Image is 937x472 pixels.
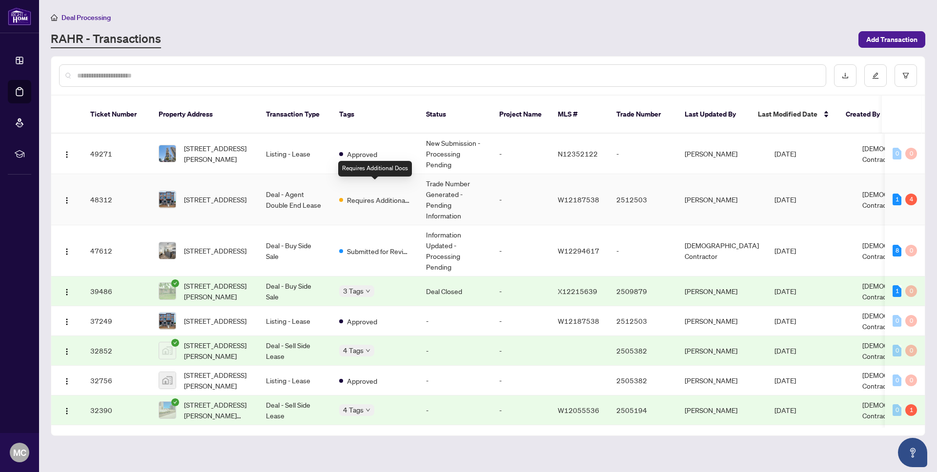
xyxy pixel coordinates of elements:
span: [STREET_ADDRESS][PERSON_NAME] [184,370,250,391]
img: Logo [63,151,71,158]
span: [DATE] [774,316,796,325]
img: thumbnail-img [159,313,176,329]
td: - [418,366,491,395]
span: [STREET_ADDRESS] [184,245,246,256]
th: Created By [838,96,896,134]
span: W12294617 [558,246,599,255]
td: 2512503 [609,174,677,225]
span: W12187538 [558,316,599,325]
td: 2509879 [609,276,677,306]
div: 1 [893,194,901,205]
img: thumbnail-img [159,145,176,162]
span: check-circle [171,279,179,287]
img: thumbnail-img [159,342,176,359]
span: [STREET_ADDRESS] [184,315,246,326]
div: 8 [893,245,901,256]
td: 32390 [82,395,151,425]
td: 2512503 [609,306,677,336]
div: 1 [893,285,901,297]
th: Ticket Number [82,96,151,134]
div: 0 [905,245,917,256]
div: 0 [905,374,917,386]
img: thumbnail-img [159,372,176,389]
td: New Submission - Processing Pending [418,134,491,174]
button: Logo [59,283,75,299]
button: Add Transaction [858,31,925,48]
td: Deal - Buy Side Sale [258,276,331,306]
img: Logo [63,348,71,355]
span: [DATE] [774,246,796,255]
td: [DEMOGRAPHIC_DATA] Contractor [677,225,767,276]
span: Last Modified Date [758,109,817,119]
span: [DEMOGRAPHIC_DATA] Contractor [862,190,937,209]
span: [STREET_ADDRESS] [184,194,246,205]
div: 0 [905,345,917,356]
div: 1 [905,404,917,416]
span: home [51,14,58,21]
td: 39486 [82,276,151,306]
td: 2505382 [609,336,677,366]
button: Logo [59,313,75,329]
td: 2505382 [609,366,677,395]
img: Logo [63,197,71,204]
div: 0 [893,374,901,386]
div: 0 [905,315,917,327]
span: [DEMOGRAPHIC_DATA] Contractor [862,341,937,360]
span: [DATE] [774,149,796,158]
td: - [491,306,550,336]
td: - [491,366,550,395]
td: 47612 [82,225,151,276]
img: Logo [63,318,71,326]
img: Logo [63,377,71,385]
td: 48312 [82,174,151,225]
div: 0 [905,148,917,159]
button: Logo [59,146,75,161]
button: download [834,64,856,87]
td: [PERSON_NAME] [677,395,767,425]
span: [DATE] [774,406,796,414]
td: - [491,225,550,276]
span: [DATE] [774,376,796,385]
div: 4 [905,194,917,205]
img: Logo [63,288,71,296]
td: Deal - Sell Side Lease [258,336,331,366]
td: Deal - Buy Side Sale [258,225,331,276]
div: Requires Additional Docs [338,161,412,177]
span: check-circle [171,339,179,347]
td: [PERSON_NAME] [677,174,767,225]
td: Deal - Sell Side Lease [258,395,331,425]
td: Deal - Agent Double End Lease [258,174,331,225]
button: Logo [59,402,75,418]
span: Submitted for Review [347,246,410,256]
td: - [491,134,550,174]
td: 49271 [82,134,151,174]
td: Listing - Lease [258,306,331,336]
img: logo [8,7,31,25]
span: down [366,408,370,413]
td: 32756 [82,366,151,395]
span: [DEMOGRAPHIC_DATA] Contractor [862,311,937,331]
td: Information Updated - Processing Pending [418,225,491,276]
th: Project Name [491,96,550,134]
span: download [842,72,849,79]
span: N12352122 [558,149,598,158]
span: [DEMOGRAPHIC_DATA] Contractor [862,144,937,163]
span: Add Transaction [866,32,917,47]
td: - [491,174,550,225]
span: Approved [347,149,377,159]
th: MLS # [550,96,609,134]
td: - [418,336,491,366]
span: [STREET_ADDRESS][PERSON_NAME] [184,143,250,164]
div: 0 [893,315,901,327]
th: Last Modified Date [750,96,838,134]
div: 0 [893,345,901,356]
a: RAHR - Transactions [51,31,161,48]
td: [PERSON_NAME] [677,276,767,306]
img: thumbnail-img [159,402,176,418]
td: 32852 [82,336,151,366]
button: Logo [59,373,75,388]
span: check-circle [171,398,179,406]
span: [STREET_ADDRESS][PERSON_NAME][PERSON_NAME] [184,399,250,421]
th: Property Address [151,96,258,134]
td: [PERSON_NAME] [677,134,767,174]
